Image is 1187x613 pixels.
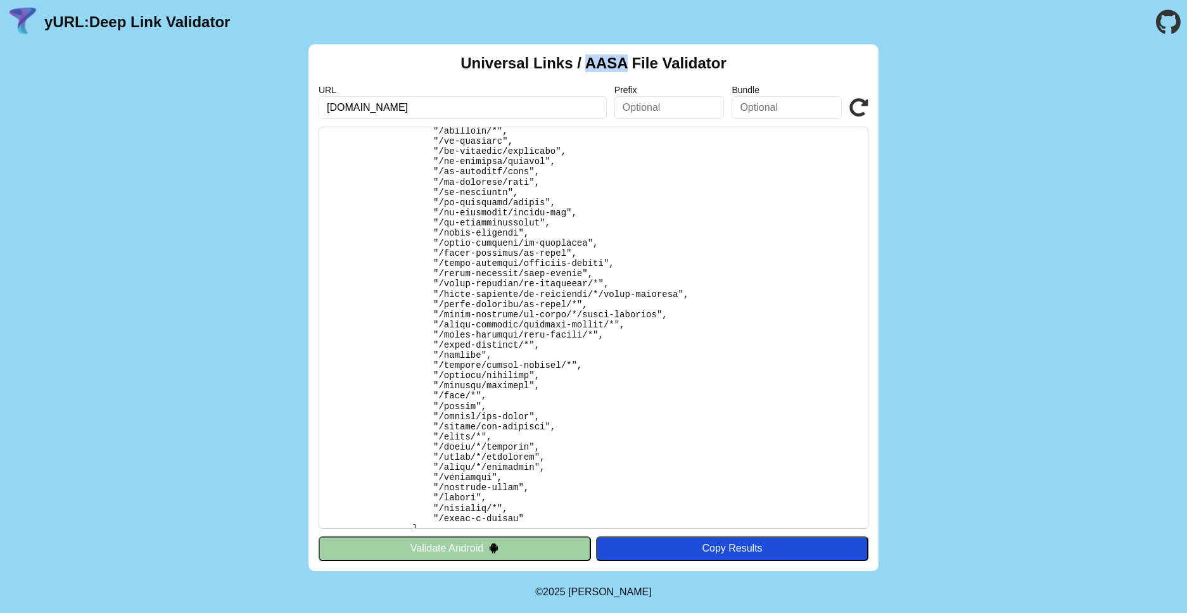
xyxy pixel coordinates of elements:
[319,96,607,119] input: Required
[732,96,842,119] input: Optional
[319,127,868,529] pre: Lorem ipsu do: sitam://consecteturadipi.el.se/.doei-tempo/incid-utl-etdo-magnaaliqua En Adminimv:...
[6,6,39,39] img: yURL Logo
[614,85,725,95] label: Prefix
[460,54,727,72] h2: Universal Links / AASA File Validator
[543,586,566,597] span: 2025
[535,571,651,613] footer: ©
[568,586,652,597] a: Michael Ibragimchayev's Personal Site
[319,536,591,560] button: Validate Android
[614,96,725,119] input: Optional
[602,543,862,554] div: Copy Results
[319,85,607,95] label: URL
[488,543,499,553] img: droidIcon.svg
[732,85,842,95] label: Bundle
[596,536,868,560] button: Copy Results
[44,13,230,31] a: yURL:Deep Link Validator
